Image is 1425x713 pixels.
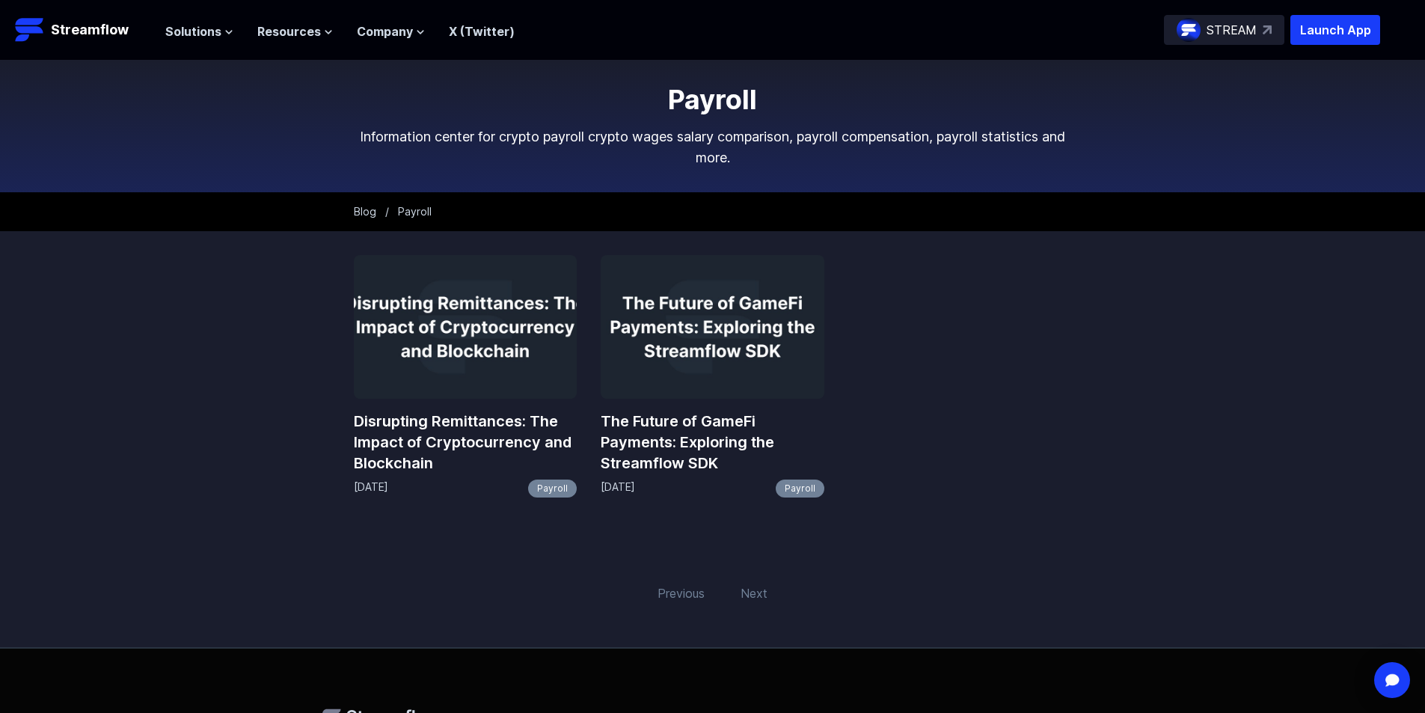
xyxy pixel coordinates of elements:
p: [DATE] [601,480,635,498]
span: Resources [257,22,321,40]
button: Resources [257,22,333,40]
img: top-right-arrow.svg [1263,25,1272,34]
span: Previous [649,575,714,611]
button: Company [357,22,425,40]
a: Payroll [528,480,577,498]
img: Disrupting Remittances: The Impact of Cryptocurrency and Blockchain [354,255,577,399]
h1: Payroll [354,85,1072,114]
span: Company [357,22,413,40]
span: Payroll [398,205,432,218]
span: Next [732,575,776,611]
a: X (Twitter) [449,24,515,39]
span: Solutions [165,22,221,40]
p: [DATE] [354,480,388,498]
button: Solutions [165,22,233,40]
img: streamflow-logo-circle.png [1177,18,1201,42]
a: Streamflow [15,15,150,45]
img: Streamflow Logo [15,15,45,45]
a: Blog [354,205,376,218]
span: / [385,205,389,218]
button: Launch App [1290,15,1380,45]
a: STREAM [1164,15,1284,45]
p: Streamflow [51,19,129,40]
img: The Future of GameFi Payments: Exploring the Streamflow SDK [601,255,824,399]
p: Information center for crypto payroll crypto wages salary comparison, payroll compensation, payro... [354,126,1072,168]
a: The Future of GameFi Payments: Exploring the Streamflow SDK [601,411,824,474]
p: STREAM [1207,21,1257,39]
a: Payroll [776,480,824,498]
div: Open Intercom Messenger [1374,662,1410,698]
a: Disrupting Remittances: The Impact of Cryptocurrency and Blockchain [354,411,577,474]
